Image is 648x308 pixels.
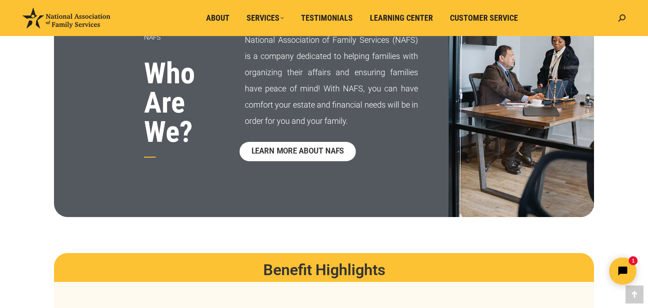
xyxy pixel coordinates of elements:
a: Learning Center [364,9,439,27]
span: About [206,13,229,23]
iframe: Tidio Chat [489,250,644,292]
a: LEARN MORE ABOUT NAFS [239,142,356,161]
h3: Who Are We? [144,59,222,147]
a: Customer Service [444,9,524,27]
span: LEARN MORE ABOUT NAFS [251,148,344,155]
span: Services [247,13,284,23]
img: National Association of Family Services [22,8,110,28]
span: Learning Center [370,13,433,23]
a: Testimonials [295,9,359,27]
h2: Benefit Highlights [72,262,576,277]
p: National Association of Family Services (NAFS) is a company dedicated to helping families with or... [245,32,418,129]
p: NAFS [144,29,222,45]
a: About [200,9,236,27]
span: Testimonials [301,13,353,23]
span: Customer Service [450,13,518,23]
